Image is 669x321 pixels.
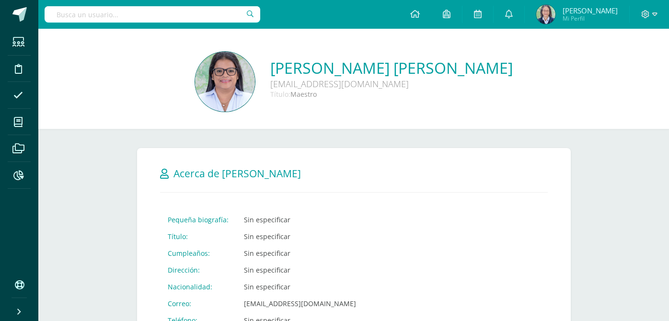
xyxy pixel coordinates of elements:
[236,211,364,228] td: Sin especificar
[160,228,236,245] td: Título:
[563,6,618,15] span: [PERSON_NAME]
[236,262,364,278] td: Sin especificar
[270,90,290,99] span: Título:
[236,245,364,262] td: Sin especificar
[236,295,364,312] td: [EMAIL_ADDRESS][DOMAIN_NAME]
[160,262,236,278] td: Dirección:
[290,90,317,99] span: Maestro
[270,57,513,78] a: [PERSON_NAME] [PERSON_NAME]
[236,228,364,245] td: Sin especificar
[563,14,618,23] span: Mi Perfil
[160,211,236,228] td: Pequeña biografía:
[236,278,364,295] td: Sin especificar
[160,295,236,312] td: Correo:
[270,78,513,90] div: [EMAIL_ADDRESS][DOMAIN_NAME]
[195,52,255,112] img: 95849877b2638df18cd248384913f302.png
[536,5,555,24] img: 38b2aec6391afe7c6b4a86c70859bba9.png
[160,245,236,262] td: Cumpleaños:
[160,278,236,295] td: Nacionalidad:
[173,167,301,180] span: Acerca de [PERSON_NAME]
[45,6,260,23] input: Busca un usuario...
